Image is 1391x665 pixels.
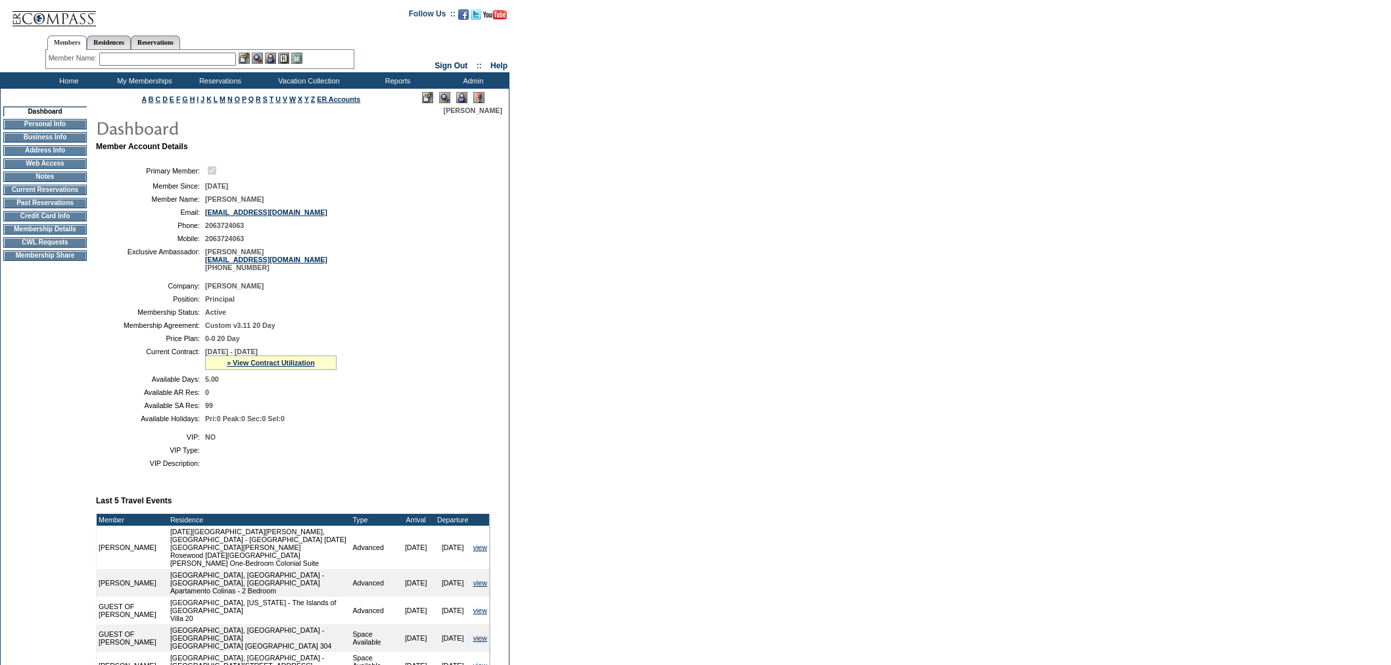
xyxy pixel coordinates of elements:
td: Vacation Collection [256,72,358,89]
a: » View Contract Utilization [227,359,315,367]
span: 0 [205,388,209,396]
a: Z [311,95,316,103]
td: Notes [3,172,87,182]
img: Edit Mode [422,92,433,103]
a: K [206,95,212,103]
a: A [142,95,147,103]
div: Member Name: [49,53,99,64]
td: VIP Description: [101,459,200,467]
td: Reports [358,72,434,89]
a: L [214,95,218,103]
td: Business Info [3,132,87,143]
a: view [473,634,487,642]
td: Membership Details [3,224,87,235]
td: Dashboard [3,106,87,116]
td: [DATE] [398,624,435,652]
a: G [182,95,187,103]
td: Address Info [3,145,87,156]
span: :: [477,61,482,70]
td: Advanced [350,526,397,569]
a: Y [304,95,309,103]
td: [DATE][GEOGRAPHIC_DATA][PERSON_NAME], [GEOGRAPHIC_DATA] - [GEOGRAPHIC_DATA] [DATE][GEOGRAPHIC_DAT... [168,526,351,569]
a: R [256,95,261,103]
td: [GEOGRAPHIC_DATA], [US_STATE] - The Islands of [GEOGRAPHIC_DATA] Villa 20 [168,597,351,624]
td: Email: [101,208,200,216]
td: Member Since: [101,182,200,190]
a: Reservations [131,35,180,49]
a: view [473,607,487,614]
td: Price Plan: [101,334,200,342]
img: Reservations [278,53,289,64]
a: E [170,95,174,103]
td: Available Days: [101,375,200,383]
a: O [235,95,240,103]
td: Current Contract: [101,348,200,370]
span: [PERSON_NAME] [205,282,264,290]
a: ER Accounts [317,95,360,103]
span: [PERSON_NAME] [PHONE_NUMBER] [205,248,327,271]
td: GUEST OF [PERSON_NAME] [97,624,168,652]
td: [PERSON_NAME] [97,526,168,569]
a: U [275,95,281,103]
td: Personal Info [3,119,87,129]
a: V [283,95,287,103]
td: Space Available [350,624,397,652]
span: 5.00 [205,375,219,383]
a: Become our fan on Facebook [458,13,469,21]
a: T [270,95,274,103]
img: Impersonate [265,53,276,64]
img: View [252,53,263,64]
img: pgTtlDashboard.gif [95,114,358,141]
td: Primary Member: [101,164,200,177]
img: Follow us on Twitter [471,9,481,20]
td: VIP Type: [101,446,200,454]
a: N [227,95,233,103]
b: Member Account Details [96,142,188,151]
td: Available AR Res: [101,388,200,396]
a: view [473,543,487,551]
a: Help [490,61,507,70]
td: Member [97,514,168,526]
td: Member Name: [101,195,200,203]
a: X [298,95,302,103]
a: J [200,95,204,103]
a: Members [47,35,87,50]
td: My Memberships [105,72,181,89]
span: [PERSON_NAME] [444,106,502,114]
td: [DATE] [435,624,471,652]
a: Q [248,95,254,103]
td: Home [30,72,105,89]
td: Web Access [3,158,87,169]
td: [DATE] [398,526,435,569]
td: Phone: [101,221,200,229]
td: Available SA Res: [101,401,200,409]
span: NO [205,433,216,441]
td: [GEOGRAPHIC_DATA], [GEOGRAPHIC_DATA] - [GEOGRAPHIC_DATA] [GEOGRAPHIC_DATA] [GEOGRAPHIC_DATA] 304 [168,624,351,652]
img: Impersonate [456,92,467,103]
span: Custom v3.11 20 Day [205,321,275,329]
img: Subscribe to our YouTube Channel [483,10,507,20]
a: S [263,95,268,103]
td: Type [350,514,397,526]
a: I [197,95,199,103]
td: [DATE] [435,526,471,569]
img: Log Concern/Member Elevation [473,92,484,103]
td: Available Holidays: [101,415,200,423]
td: Exclusive Ambassador: [101,248,200,271]
td: Current Reservations [3,185,87,195]
span: Pri:0 Peak:0 Sec:0 Sel:0 [205,415,285,423]
a: P [242,95,247,103]
a: Residences [87,35,131,49]
a: Sign Out [435,61,467,70]
a: W [289,95,296,103]
a: view [473,579,487,587]
span: [DATE] - [DATE] [205,348,258,355]
td: Advanced [350,569,397,597]
span: Active [205,308,226,316]
td: Arrival [398,514,435,526]
a: B [149,95,154,103]
td: [DATE] [398,597,435,624]
a: H [190,95,195,103]
td: [GEOGRAPHIC_DATA], [GEOGRAPHIC_DATA] - [GEOGRAPHIC_DATA], [GEOGRAPHIC_DATA] Apartamento Colinas -... [168,569,351,597]
td: Past Reservations [3,198,87,208]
